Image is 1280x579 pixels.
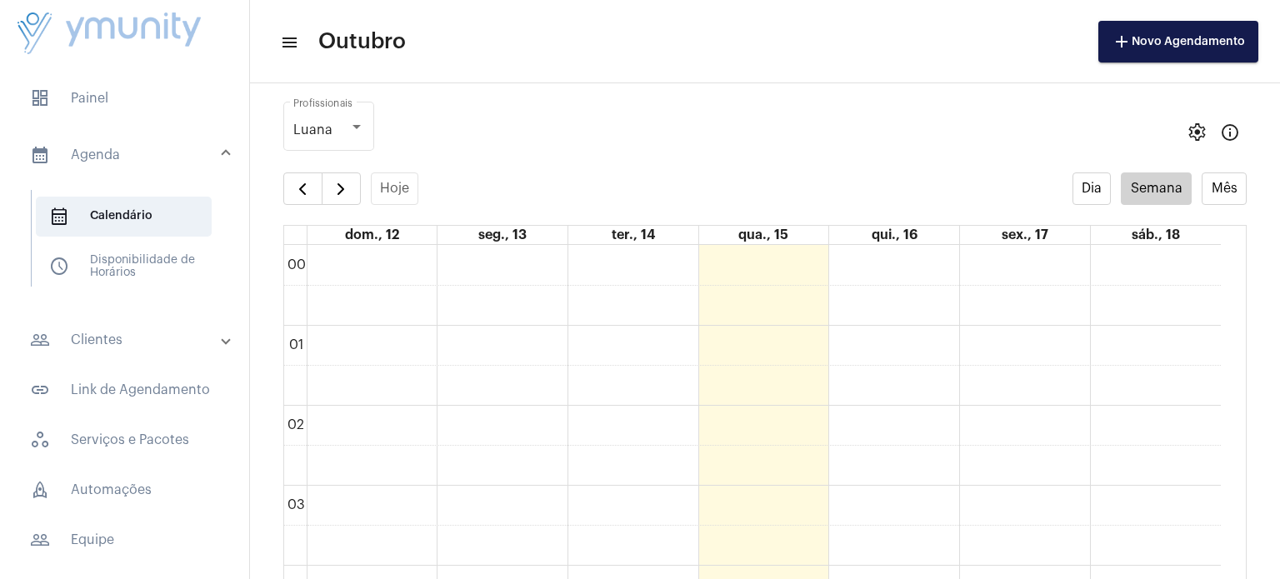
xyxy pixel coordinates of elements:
[286,337,307,352] div: 01
[10,182,249,310] div: sidenav iconAgenda
[30,480,50,500] span: sidenav icon
[17,370,232,410] span: Link de Agendamento
[608,226,658,244] a: 14 de outubro de 2025
[36,197,212,237] span: Calendário
[1121,172,1192,205] button: Semana
[1202,172,1247,205] button: Mês
[17,78,232,118] span: Painel
[998,226,1052,244] a: 17 de outubro de 2025
[280,32,297,52] mat-icon: sidenav icon
[17,420,232,460] span: Serviços e Pacotes
[1112,32,1132,52] mat-icon: add
[10,320,249,360] mat-expansion-panel-header: sidenav iconClientes
[30,145,50,165] mat-icon: sidenav icon
[30,380,50,400] mat-icon: sidenav icon
[475,226,530,244] a: 13 de outubro de 2025
[1128,226,1183,244] a: 18 de outubro de 2025
[1213,115,1247,148] button: Info
[1112,36,1245,47] span: Novo Agendamento
[371,172,419,205] button: Hoje
[1180,115,1213,148] button: settings
[30,88,50,108] span: sidenav icon
[322,172,361,206] button: Próximo Semana
[284,417,307,432] div: 02
[735,226,792,244] a: 15 de outubro de 2025
[318,28,406,55] span: Outubro
[283,172,322,206] button: Semana Anterior
[49,207,69,227] span: sidenav icon
[1098,21,1258,62] button: Novo Agendamento
[17,470,232,510] span: Automações
[30,530,50,550] mat-icon: sidenav icon
[13,8,205,60] img: da4d17c4-93e0-4e87-ea01-5b37ad3a248d.png
[1220,122,1240,142] mat-icon: Info
[30,145,222,165] mat-panel-title: Agenda
[284,257,309,272] div: 00
[36,247,212,287] span: Disponibilidade de Horários
[49,257,69,277] span: sidenav icon
[868,226,921,244] a: 16 de outubro de 2025
[10,128,249,182] mat-expansion-panel-header: sidenav iconAgenda
[1072,172,1112,205] button: Dia
[1187,122,1207,142] span: settings
[293,123,332,137] span: Luana
[30,430,50,450] span: sidenav icon
[17,520,232,560] span: Equipe
[342,226,402,244] a: 12 de outubro de 2025
[30,330,222,350] mat-panel-title: Clientes
[30,330,50,350] mat-icon: sidenav icon
[284,497,308,512] div: 03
